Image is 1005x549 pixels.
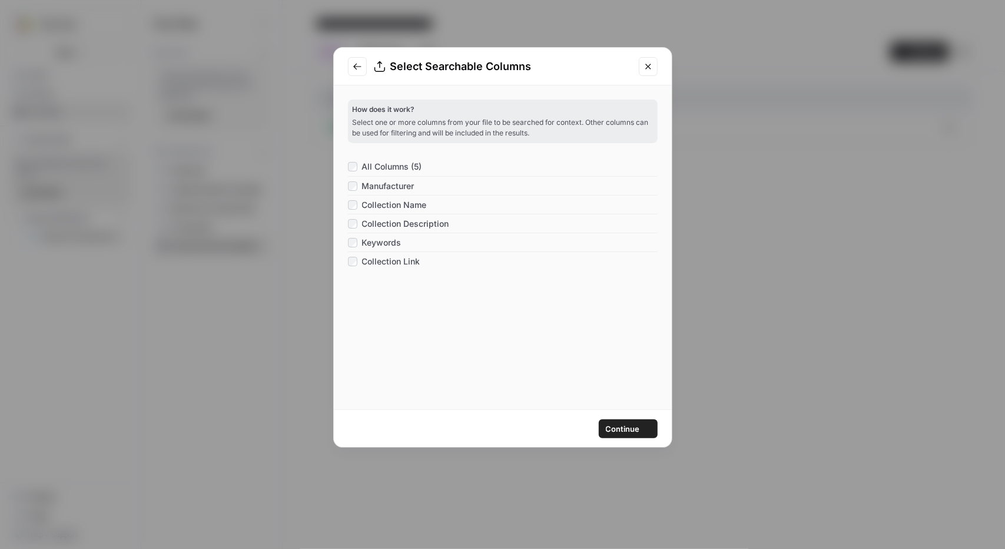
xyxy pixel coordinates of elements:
input: Manufacturer [348,181,357,191]
input: All Columns (5) [348,162,357,171]
input: Collection Link [348,257,357,266]
span: Continue [606,423,640,435]
p: How does it work? [353,104,653,115]
span: All Columns (5) [362,161,422,173]
span: Manufacturer [362,180,414,192]
input: Collection Description [348,219,357,229]
input: Collection Name [348,200,357,210]
input: Keywords [348,238,357,247]
button: Go to previous step [348,57,367,76]
p: Select one or more columns from your file to be searched for context. Other columns can be used f... [353,117,653,138]
span: Collection Description [362,218,449,230]
div: Select Searchable Columns [374,58,632,75]
button: Continue [599,419,658,438]
span: Keywords [362,237,402,249]
span: Collection Link [362,256,420,267]
button: Close modal [639,57,658,76]
span: Collection Name [362,199,427,211]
